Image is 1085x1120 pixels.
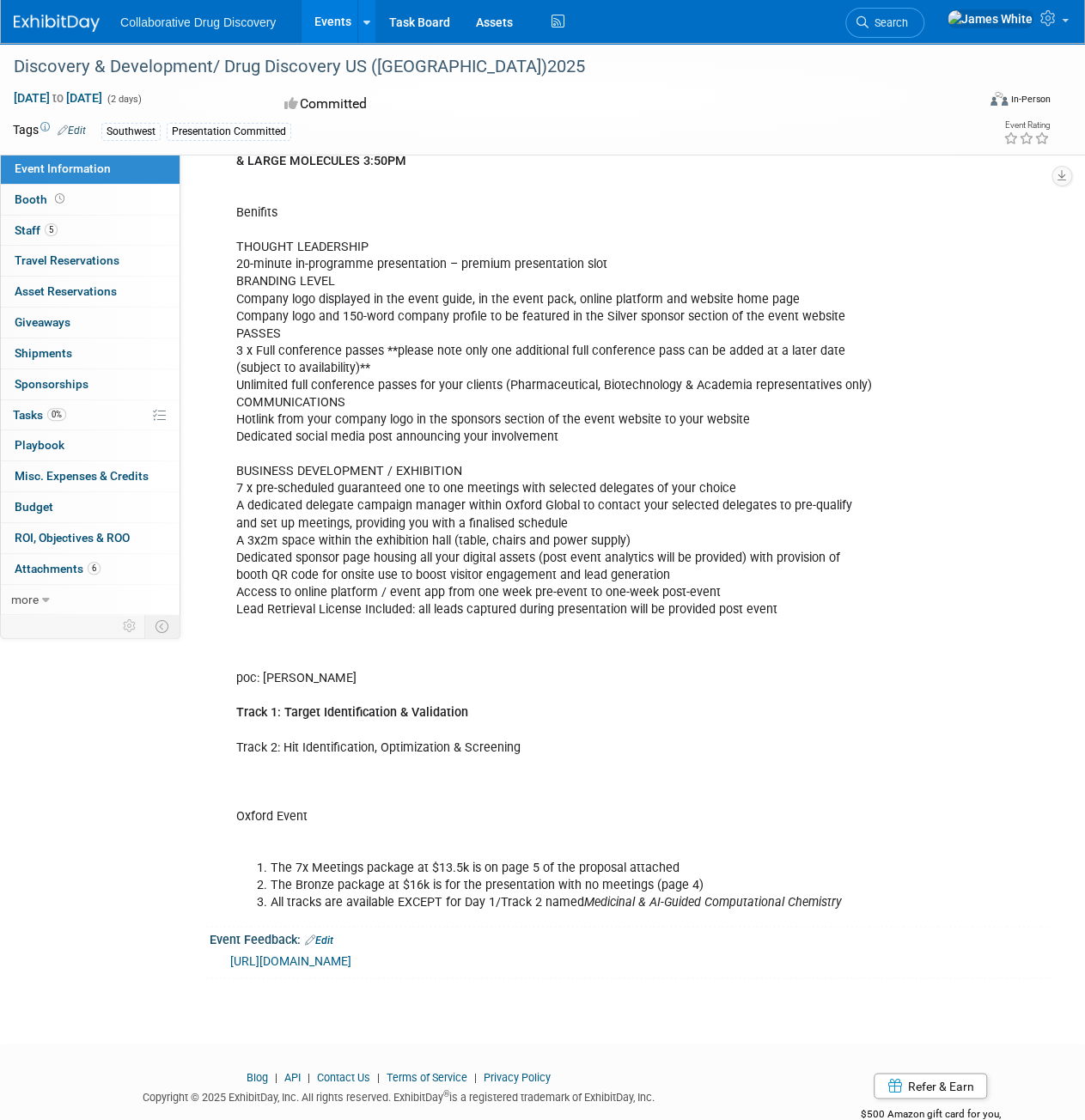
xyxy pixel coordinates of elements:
div: Event Rating [1003,121,1050,130]
span: 0% [47,408,66,421]
div: Copyright © 2025 ExhibitDay, Inc. All rights reserved. ExhibitDay is a registered trademark of Ex... [13,1085,785,1105]
a: Edit [305,934,333,947]
span: | [303,1070,314,1083]
span: [DATE] [DATE] [13,90,103,106]
a: Contact Us [317,1070,370,1083]
td: Personalize Event Tab Strip [115,615,145,637]
a: Terms of Service [387,1070,467,1083]
a: Playbook [1,430,180,460]
img: ExhibitDay [14,15,100,32]
a: Shipments [1,338,180,368]
a: Staff5 [1,216,180,246]
span: Booth [15,192,68,206]
span: Sponsorships [15,377,88,391]
div: In-Person [1010,93,1051,106]
a: Misc. Expenses & Credits [1,461,180,491]
a: Budget [1,492,180,522]
td: Toggle Event Tabs [145,615,180,637]
span: | [470,1070,481,1083]
a: Asset Reservations [1,277,180,307]
div: Event Format [899,89,1051,115]
a: Tasks0% [1,400,180,430]
span: Attachments [15,562,101,575]
div: Southwest [101,123,161,141]
a: Edit [58,125,86,137]
li: All tracks are available EXCEPT for Day 1/Track 2 named [271,894,874,911]
a: Search [845,8,924,38]
span: to [50,91,66,105]
img: James White [947,9,1033,28]
span: Shipments [15,346,72,360]
div: Discovery & Development/ Drug Discovery US ([GEOGRAPHIC_DATA])2025 [8,52,962,82]
a: ROI, Objectives & ROO [1,523,180,553]
b: Day 1 Track 1: Target Identification, Validation & New Modalities - Now renamed - NOVEL TARGET ID... [236,137,874,168]
img: Format-Inperson.png [991,92,1008,106]
a: Refer & Earn [874,1073,987,1099]
span: Booth not reserved yet [52,192,68,205]
span: 5 [45,223,58,236]
div: Presentation Committed [167,123,291,141]
span: Misc. Expenses & Credits [15,469,149,483]
span: (2 days) [106,94,142,105]
span: Collaborative Drug Discovery [120,15,276,29]
span: 6 [88,562,101,575]
a: more [1,585,180,615]
a: API [284,1070,301,1083]
span: more [11,593,39,606]
sup: ® [443,1088,449,1098]
a: [URL][DOMAIN_NAME] [230,954,351,968]
a: Sponsorships [1,369,180,399]
span: Budget [15,500,53,514]
a: Event Information [1,154,180,184]
span: Search [869,16,908,29]
span: Travel Reservations [15,253,119,267]
i: Medicinal & AI-Guided Computational Chemistry [584,895,842,910]
span: Staff [15,223,58,237]
a: Blog [247,1070,268,1083]
div: Event Feedback: [210,927,1051,949]
b: Track 1: Target Identification & Validation [236,705,468,720]
div: Committed [279,89,608,119]
li: The 7x Meetings package at $13.5k is on page 5 of the proposal attached [271,860,874,877]
span: ROI, Objectives & ROO [15,531,130,545]
a: Travel Reservations [1,246,180,276]
span: Asset Reservations [15,284,117,298]
a: Privacy Policy [484,1070,551,1083]
span: Giveaways [15,315,70,329]
a: Attachments6 [1,554,180,584]
span: Playbook [15,438,64,452]
div: ceiling height / 5.5m (18ft) provided items / 6ft trestle table, four chairs, access to power, wi... [224,6,884,920]
li: The Bronze package at $16k is for the presentation with no meetings (page 4) [271,877,874,894]
a: Giveaways [1,307,180,338]
a: Booth [1,185,180,215]
span: Event Information [15,161,111,175]
span: | [373,1070,384,1083]
td: Tags [13,121,86,141]
span: Tasks [13,408,66,422]
span: | [271,1070,282,1083]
